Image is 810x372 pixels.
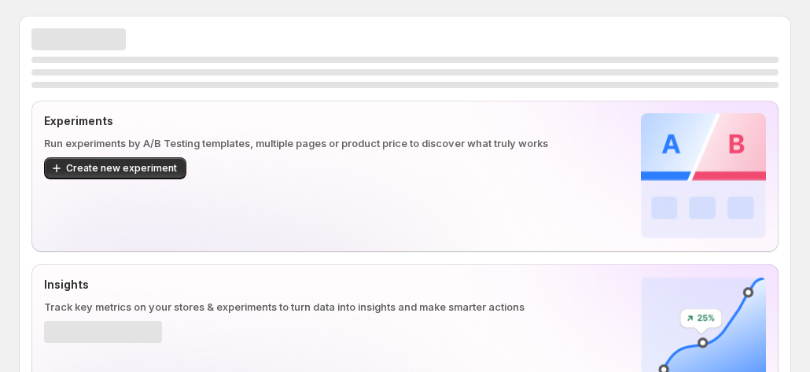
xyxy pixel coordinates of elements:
p: Insights [44,277,635,293]
p: Track key metrics on your stores & experiments to turn data into insights and make smarter actions [44,299,635,315]
p: Experiments [44,113,635,129]
button: Create new experiment [44,157,186,179]
p: Run experiments by A/B Testing templates, multiple pages or product price to discover what truly ... [44,135,635,151]
img: Experiments [641,113,766,238]
span: Create new experiment [66,162,177,175]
